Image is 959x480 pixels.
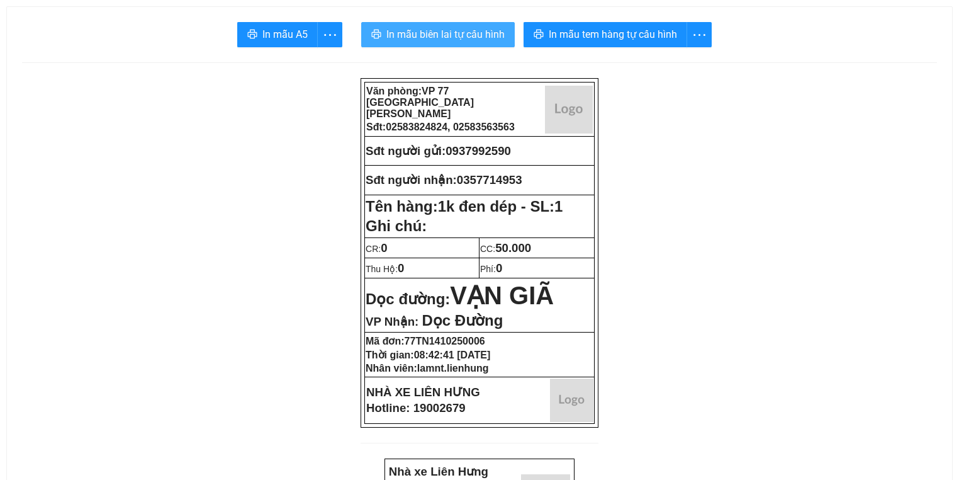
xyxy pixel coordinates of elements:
span: In mẫu biên lai tự cấu hình [386,26,505,42]
strong: Nhà xe Liên Hưng [389,465,488,478]
strong: Sđt người nhận: [366,173,457,186]
span: printer [534,29,544,41]
span: printer [247,29,257,41]
button: printerIn mẫu tem hàng tự cấu hình [524,22,687,47]
span: 0357714953 [457,173,522,186]
strong: Thời gian: [366,350,490,360]
span: 1 [554,198,563,215]
span: 77TN1410250006 [405,336,485,346]
span: 0 [381,241,387,254]
span: more [318,27,342,43]
span: 02583824824, 02583563563 [386,122,515,132]
span: 0937992590 [446,144,511,157]
strong: Tên hàng: [366,198,563,215]
img: logo [550,379,593,422]
button: more [687,22,712,47]
img: logo [545,86,593,134]
span: CR: [366,244,388,254]
strong: Dọc đường: [366,290,554,307]
strong: Văn phòng: [366,86,474,119]
span: printer [371,29,381,41]
span: 50.000 [495,241,531,254]
span: Dọc Đường [422,312,503,329]
span: 1k đen dép - SL: [438,198,563,215]
strong: Hotline: 19002679 [366,401,466,414]
span: 08:42:41 [DATE] [414,350,491,360]
span: VP Nhận: [366,315,418,328]
span: VẠN GIÃ [450,282,554,309]
span: 0 [398,261,404,275]
span: In mẫu tem hàng tự cấu hình [549,26,677,42]
strong: Mã đơn: [366,336,485,346]
button: more [317,22,342,47]
strong: Sđt: [366,122,515,132]
button: printerIn mẫu biên lai tự cấu hình [361,22,515,47]
span: Thu Hộ: [366,264,404,274]
span: CC: [480,244,531,254]
span: 0 [496,261,502,275]
span: Ghi chú: [366,217,427,234]
span: In mẫu A5 [262,26,308,42]
span: more [687,27,711,43]
span: Phí: [480,264,502,274]
button: printerIn mẫu A5 [237,22,318,47]
strong: NHÀ XE LIÊN HƯNG [366,386,480,399]
span: VP 77 [GEOGRAPHIC_DATA][PERSON_NAME] [366,86,474,119]
span: lamnt.lienhung [417,363,489,374]
strong: Sđt người gửi: [366,144,446,157]
strong: Nhân viên: [366,363,489,374]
